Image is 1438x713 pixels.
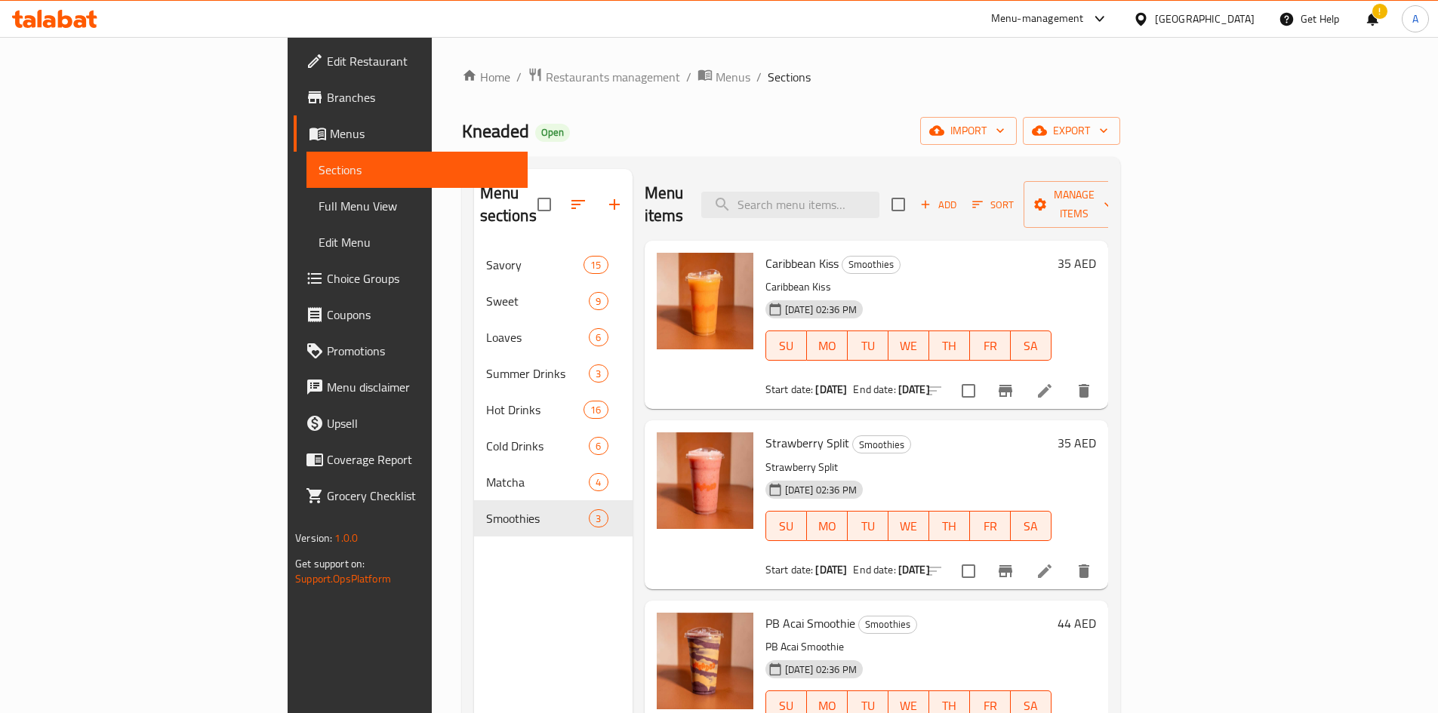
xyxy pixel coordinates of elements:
span: Sort sections [560,186,596,223]
b: [DATE] [815,560,847,579]
nav: breadcrumb [462,67,1120,87]
span: MO [813,335,842,357]
div: Sweet9 [474,283,633,319]
span: Select section [882,189,914,220]
button: SA [1011,511,1052,541]
span: Open [535,126,570,139]
button: MO [807,330,848,361]
span: Select to update [953,555,984,587]
span: [DATE] 02:36 PM [779,662,863,677]
span: 6 [590,439,607,453]
span: TU [854,335,882,357]
div: items [589,473,608,491]
h6: 35 AED [1058,253,1096,274]
span: Hot Drinks [486,401,584,419]
span: TH [935,515,964,537]
span: SA [1017,515,1045,537]
span: export [1035,121,1108,140]
span: End date: [853,380,895,399]
div: Smoothies [486,509,590,527]
span: Start date: [765,560,814,579]
a: Sections [306,152,528,188]
a: Edit menu item [1036,382,1054,400]
button: FR [970,330,1011,361]
span: MO [813,515,842,537]
a: Grocery Checklist [294,478,528,514]
img: Strawberry Split [657,432,753,529]
nav: Menu sections [474,241,633,542]
span: import [932,121,1005,140]
span: Branches [327,88,516,106]
span: TU [854,515,882,537]
p: Caribbean Kiss [765,278,1052,297]
span: Grocery Checklist [327,487,516,505]
button: SU [765,511,807,541]
span: Menus [330,124,516,143]
span: Caribbean Kiss [765,252,839,275]
button: TU [848,511,888,541]
img: Caribbean Kiss [657,253,753,349]
button: export [1023,117,1120,145]
span: WE [895,515,923,537]
p: Strawberry Split [765,458,1052,477]
button: MO [807,511,848,541]
button: TU [848,330,888,361]
button: Add [914,193,962,217]
span: Smoothies [853,436,910,453]
span: Edit Restaurant [327,52,516,70]
div: Matcha [486,473,590,491]
span: Upsell [327,414,516,432]
span: [DATE] 02:36 PM [779,483,863,497]
b: [DATE] [898,380,930,399]
a: Restaurants management [528,67,680,87]
div: Smoothies [852,435,911,453]
div: Savory [486,256,584,274]
button: import [920,117,1017,145]
a: Choice Groups [294,260,528,297]
button: SA [1011,330,1052,361]
a: Coupons [294,297,528,333]
span: Strawberry Split [765,432,849,454]
a: Branches [294,79,528,115]
span: Promotions [327,342,516,360]
span: Get support on: [295,554,365,573]
button: FR [970,511,1011,541]
span: FR [976,335,1005,357]
span: 4 [590,475,607,490]
span: Sweet [486,292,590,310]
h2: Menu items [645,182,684,227]
li: / [756,68,762,86]
img: PB Acai Smoothie [657,613,753,709]
a: Edit Restaurant [294,43,528,79]
span: Full Menu View [319,197,516,215]
span: Smoothies [842,256,900,273]
span: SU [772,515,801,537]
a: Edit menu item [1036,562,1054,580]
button: TH [929,511,970,541]
span: Kneaded [462,114,529,148]
div: items [584,256,608,274]
p: PB Acai Smoothie [765,638,1052,656]
button: SU [765,330,807,361]
a: Coverage Report [294,441,528,478]
button: delete [1066,373,1102,409]
span: Start date: [765,380,814,399]
a: Upsell [294,405,528,441]
span: Sections [768,68,811,86]
span: Cold Drinks [486,437,590,455]
span: FR [976,515,1005,537]
span: Add item [914,193,962,217]
a: Edit Menu [306,224,528,260]
span: Sort [972,196,1014,214]
a: Promotions [294,333,528,369]
a: Menus [697,67,750,87]
button: delete [1066,553,1102,589]
a: Menu disclaimer [294,369,528,405]
div: Menu-management [991,10,1084,28]
span: 6 [590,330,607,345]
span: [DATE] 02:36 PM [779,303,863,317]
button: Sort [968,193,1018,217]
span: 3 [590,367,607,381]
span: Select to update [953,375,984,407]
